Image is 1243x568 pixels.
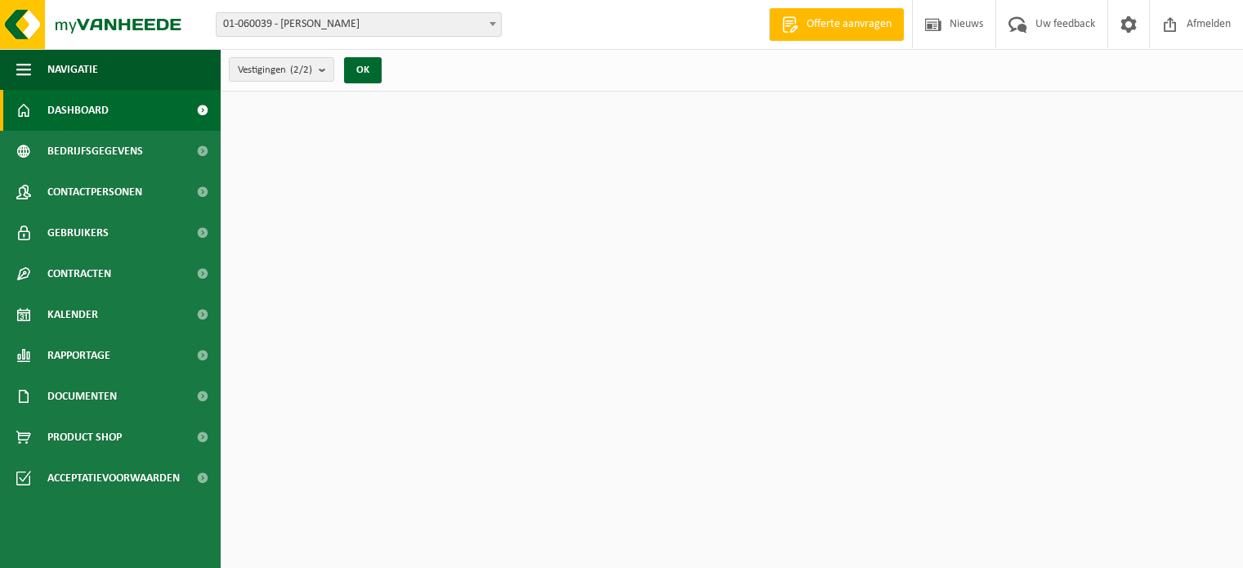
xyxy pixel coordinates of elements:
[47,253,111,294] span: Contracten
[47,212,109,253] span: Gebruikers
[47,49,98,90] span: Navigatie
[47,131,143,172] span: Bedrijfsgegevens
[47,90,109,131] span: Dashboard
[229,57,334,82] button: Vestigingen(2/2)
[47,172,142,212] span: Contactpersonen
[290,65,312,75] count: (2/2)
[769,8,904,41] a: Offerte aanvragen
[47,376,117,417] span: Documenten
[47,335,110,376] span: Rapportage
[47,417,122,458] span: Product Shop
[47,458,180,499] span: Acceptatievoorwaarden
[47,294,98,335] span: Kalender
[217,13,501,36] span: 01-060039 - BAERT GEERT - HEESTERT
[238,58,312,83] span: Vestigingen
[344,57,382,83] button: OK
[216,12,502,37] span: 01-060039 - BAERT GEERT - HEESTERT
[803,16,896,33] span: Offerte aanvragen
